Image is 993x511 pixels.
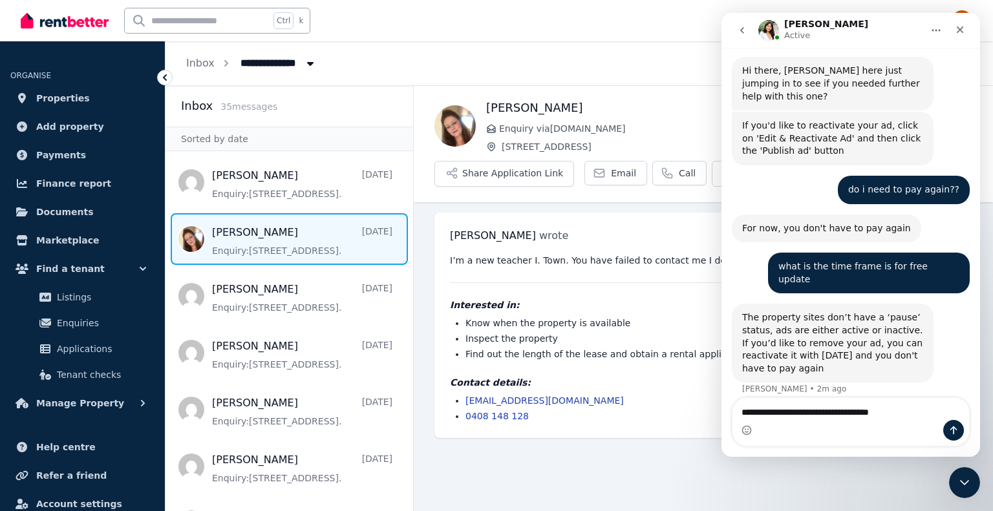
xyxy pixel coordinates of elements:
span: [STREET_ADDRESS] [502,140,972,153]
a: [PERSON_NAME][DATE]Enquiry:[STREET_ADDRESS]. [212,452,392,485]
button: Manage Property [10,390,155,416]
h4: Contact details: [450,376,957,389]
a: Marketplace [10,227,155,253]
span: wrote [539,229,568,242]
button: Find a tenant [10,256,155,282]
span: Call [679,167,696,180]
iframe: Intercom live chat [721,13,980,457]
h4: Interested in: [450,298,957,311]
a: Tenant checks [16,362,149,388]
span: k [299,16,303,26]
iframe: Intercom live chat [949,467,980,498]
li: Find out the length of the lease and obtain a rental application [465,348,957,360]
a: Applications [16,336,149,362]
span: Enquiries [57,315,144,331]
span: Add property [36,119,104,134]
span: Find a tenant [36,261,105,276]
span: Documents [36,204,94,220]
span: Tenant checks [57,367,144,382]
h2: Inbox [181,97,213,115]
span: Ctrl [273,12,294,29]
a: [PERSON_NAME][DATE]Enquiry:[STREET_ADDRESS]. [212,339,392,371]
a: 0408 148 128 [465,411,529,421]
span: Refer a friend [36,468,107,483]
a: Payments [10,142,155,168]
a: Add property [10,114,155,140]
a: Enquiries [16,310,149,336]
a: Refer a friend [10,463,155,488]
span: Enquiry via [DOMAIN_NAME] [499,122,972,135]
span: Applications [57,341,144,357]
a: [PERSON_NAME][DATE]Enquiry:[STREET_ADDRESS]. [212,225,392,257]
div: Sorted by date [165,127,413,151]
a: [PERSON_NAME][DATE]Enquiry:[STREET_ADDRESS]. [212,168,392,200]
pre: I’m a new teacher I. Town. You have failed to contact me I don’t know why? [450,254,957,267]
a: [PERSON_NAME][DATE]Enquiry:[STREET_ADDRESS]. [212,282,392,314]
img: Stephanie [434,105,476,147]
a: Inbox [186,57,215,69]
a: [EMAIL_ADDRESS][DOMAIN_NAME] [465,395,624,406]
span: Payments [36,147,86,163]
button: Tags [712,161,785,187]
li: Know when the property is available [465,317,957,329]
span: Help centre [36,439,96,455]
span: Manage Property [36,395,124,411]
img: RentBetter [21,11,109,30]
li: Inspect the property [465,332,957,345]
nav: Breadcrumb [165,41,337,85]
a: Documents [10,199,155,225]
a: Finance report [10,171,155,196]
h1: [PERSON_NAME] [486,99,972,117]
span: ORGANISE [10,71,51,80]
span: [PERSON_NAME] [450,229,536,242]
span: 35 message s [220,101,277,112]
span: Listings [57,289,144,305]
button: Share Application Link [434,161,574,187]
a: Properties [10,85,155,111]
a: [PERSON_NAME][DATE]Enquiry:[STREET_ADDRESS]. [212,395,392,428]
a: Email [584,161,647,185]
span: Marketplace [36,233,99,248]
img: Hamid Ahmadi [952,10,972,31]
span: Properties [36,90,90,106]
span: Finance report [36,176,111,191]
a: Call [652,161,707,185]
span: Email [611,167,636,180]
a: Listings [16,284,149,310]
a: Help centre [10,434,155,460]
